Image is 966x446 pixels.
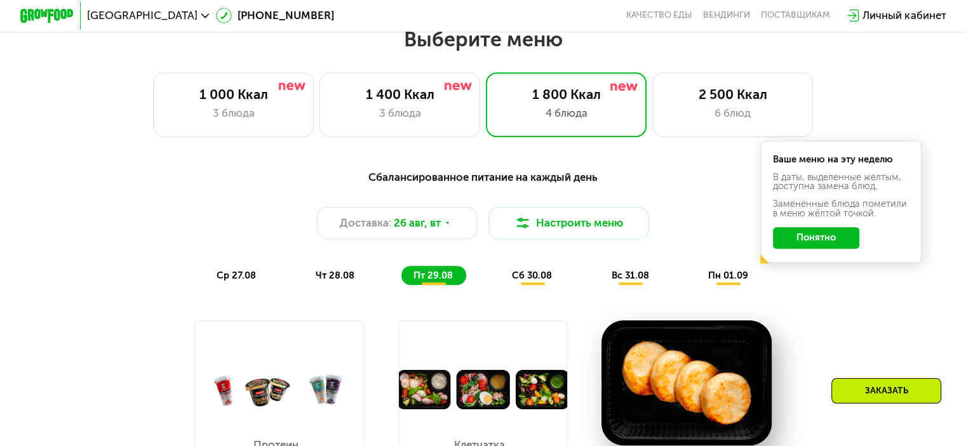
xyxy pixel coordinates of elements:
span: вс 31.08 [611,270,648,281]
a: [PHONE_NUMBER] [216,8,334,23]
span: пн 01.09 [708,270,748,281]
h2: Выберите меню [43,27,923,52]
a: Качество еды [626,10,692,21]
div: Ваше меню на эту неделю [773,155,910,164]
div: 1 800 Ккал [500,86,633,102]
a: Вендинги [703,10,750,21]
span: [GEOGRAPHIC_DATA] [87,10,198,21]
div: 4 блюда [500,105,633,121]
div: В даты, выделенные желтым, доступна замена блюд. [773,173,910,192]
div: 1 000 Ккал [167,86,300,102]
div: 3 блюда [333,105,466,121]
span: сб 30.08 [512,270,552,281]
div: 1 400 Ккал [333,86,466,102]
button: Настроить меню [488,207,650,239]
button: Понятно [773,227,859,249]
div: Личный кабинет [862,8,946,23]
div: поставщикам [761,10,830,21]
span: 26 авг, вт [394,215,441,231]
div: Сбалансированное питание на каждый день [86,169,880,185]
div: Заказать [831,378,941,403]
div: 3 блюда [167,105,300,121]
div: 2 500 Ккал [666,86,799,102]
div: 6 блюд [666,105,799,121]
span: чт 28.08 [315,270,354,281]
span: Доставка: [340,215,391,231]
span: пт 29.08 [413,270,453,281]
span: ср 27.08 [217,270,256,281]
div: Заменённые блюда пометили в меню жёлтой точкой. [773,199,910,218]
